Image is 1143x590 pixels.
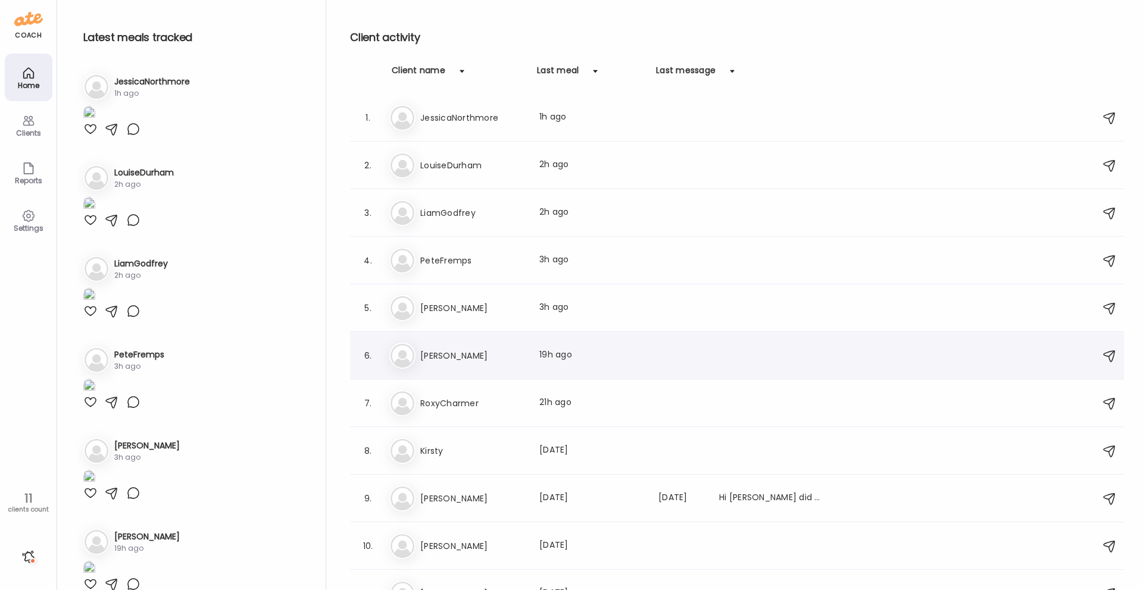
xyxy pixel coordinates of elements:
[539,396,644,410] div: 21h ago
[420,111,525,125] h3: JessicaNorthmore
[420,491,525,506] h3: [PERSON_NAME]
[114,361,164,372] div: 3h ago
[361,158,375,172] div: 2.
[539,444,644,458] div: [DATE]
[391,487,414,510] img: bg-avatar-default.svg
[361,396,375,410] div: 7.
[7,224,50,232] div: Settings
[114,440,180,452] h3: [PERSON_NAME]
[719,491,824,506] div: Hi [PERSON_NAME] did you get the photos pal
[85,530,108,554] img: bg-avatar-default.svg
[83,379,95,395] img: images%2Fr1MJTdTVcmaGV99ZvRg8wYCtdWJ2%2FcSUBc3W2QuVndZkmv6rU%2F5NrzxDvs3OAu3UGsPD6P_1080
[420,253,525,268] h3: PeteFremps
[361,301,375,315] div: 5.
[391,439,414,463] img: bg-avatar-default.svg
[539,301,644,315] div: 3h ago
[420,158,525,172] h3: LouiseDurham
[114,531,180,543] h3: [PERSON_NAME]
[391,344,414,368] img: bg-avatar-default.svg
[350,29,1124,46] h2: Client activity
[391,249,414,272] img: bg-avatar-default.svg
[539,539,644,553] div: [DATE]
[7,81,50,89] div: Home
[420,349,525,363] h3: [PERSON_NAME]
[361,539,375,553] div: 10.
[420,444,525,458] h3: Kirsty
[539,349,644,363] div: 19h ago
[656,64,716,83] div: Last message
[420,301,525,315] h3: [PERSON_NAME]
[420,396,525,410] h3: RoxyCharmer
[361,111,375,125] div: 1.
[4,506,52,514] div: clients count
[85,257,108,281] img: bg-avatar-default.svg
[15,30,42,40] div: coach
[658,491,705,506] div: [DATE]
[114,452,180,463] div: 3h ago
[539,111,644,125] div: 1h ago
[14,10,43,29] img: ate
[83,470,95,486] img: images%2Fjloxfuwkz2OKnpXZynPIBNmAub53%2Fq7EhGQscGTskHksnFGS7%2FZcSO6XU8JunmHrWzuFHK_1080
[85,348,108,372] img: bg-avatar-default.svg
[83,288,95,304] img: images%2FUAwOHZjgBffkJIGblYu5HPnSMUM2%2FD2Ko0yiKHZ8g9R40iTa8%2FBRQNL0mMmarvJNz9htBX_1080
[361,491,375,506] div: 9.
[83,561,95,577] img: images%2Fx2mjt0MkUFaPO2EjM5VOthJZYch1%2FftYod4mw1mPBe0quJcyq%2FbxmAx6XqPiWucVlGgwzg_1080
[539,491,644,506] div: [DATE]
[114,88,190,99] div: 1h ago
[539,158,644,172] div: 2h ago
[420,206,525,220] h3: LiamGodfrey
[114,258,168,270] h3: LiamGodfrey
[361,444,375,458] div: 8.
[391,296,414,320] img: bg-avatar-default.svg
[391,534,414,558] img: bg-avatar-default.svg
[7,129,50,137] div: Clients
[361,253,375,268] div: 4.
[539,206,644,220] div: 2h ago
[114,167,174,179] h3: LouiseDurham
[85,439,108,463] img: bg-avatar-default.svg
[392,64,445,83] div: Client name
[391,201,414,225] img: bg-avatar-default.svg
[420,539,525,553] h3: [PERSON_NAME]
[361,206,375,220] div: 3.
[539,253,644,268] div: 3h ago
[114,270,168,281] div: 2h ago
[114,179,174,190] div: 2h ago
[391,106,414,130] img: bg-avatar-default.svg
[7,177,50,184] div: Reports
[83,106,95,122] img: images%2FeG6ITufXlZfJWLTzQJChGV6uFB82%2FMt8Tw4KU1VkSYuVy1oDO%2FZXWQQff4Ut1jhdORcR36_1080
[114,76,190,88] h3: JessicaNorthmore
[114,543,180,554] div: 19h ago
[83,197,95,213] img: images%2FvpbmLMGCmDVsOUR63jGeboT893F3%2FcUAOwvOTDrsLciW0XFwi%2FIRqk5cstefcIy1asLfJY_1080
[391,391,414,415] img: bg-avatar-default.svg
[537,64,579,83] div: Last meal
[85,166,108,190] img: bg-avatar-default.svg
[361,349,375,363] div: 6.
[83,29,307,46] h2: Latest meals tracked
[391,153,414,177] img: bg-avatar-default.svg
[85,75,108,99] img: bg-avatar-default.svg
[114,349,164,361] h3: PeteFremps
[4,491,52,506] div: 11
